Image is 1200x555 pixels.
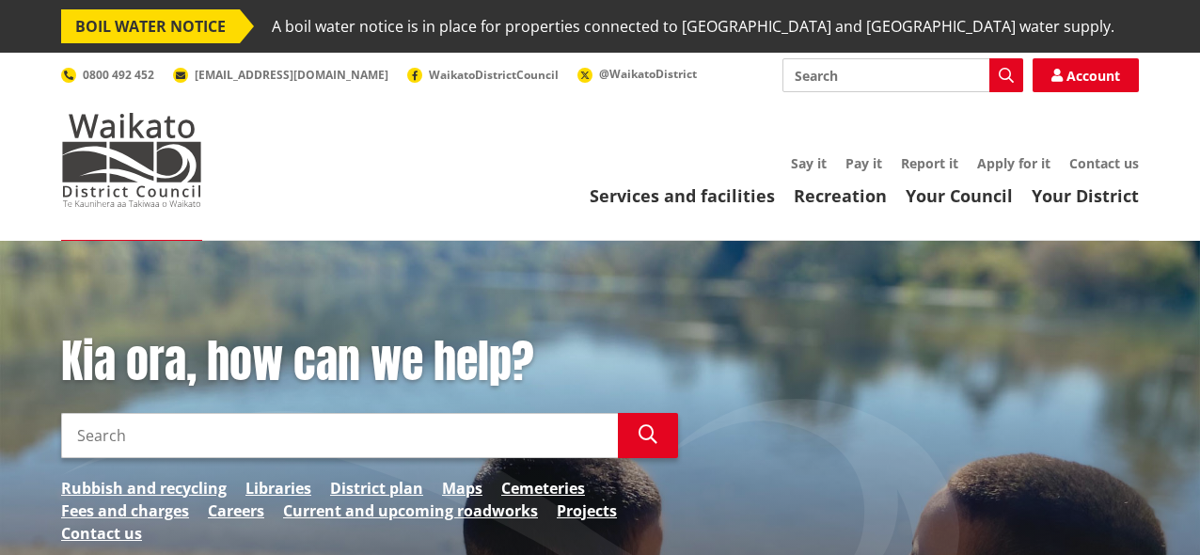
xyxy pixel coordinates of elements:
a: Recreation [794,184,887,207]
a: Your Council [906,184,1013,207]
a: @WaikatoDistrict [577,66,697,82]
input: Search input [782,58,1023,92]
a: Projects [557,499,617,522]
a: Libraries [245,477,311,499]
a: Careers [208,499,264,522]
a: Say it [791,154,827,172]
span: [EMAIL_ADDRESS][DOMAIN_NAME] [195,67,388,83]
a: District plan [330,477,423,499]
a: [EMAIL_ADDRESS][DOMAIN_NAME] [173,67,388,83]
a: WaikatoDistrictCouncil [407,67,559,83]
a: Rubbish and recycling [61,477,227,499]
span: BOIL WATER NOTICE [61,9,240,43]
img: Waikato District Council - Te Kaunihera aa Takiwaa o Waikato [61,113,202,207]
a: Current and upcoming roadworks [283,499,538,522]
a: Fees and charges [61,499,189,522]
a: Maps [442,477,482,499]
span: 0800 492 452 [83,67,154,83]
a: Pay it [845,154,882,172]
span: A boil water notice is in place for properties connected to [GEOGRAPHIC_DATA] and [GEOGRAPHIC_DAT... [272,9,1114,43]
h1: Kia ora, how can we help? [61,335,678,389]
a: Cemeteries [501,477,585,499]
input: Search input [61,413,618,458]
a: Contact us [61,522,142,545]
a: Account [1033,58,1139,92]
a: Contact us [1069,154,1139,172]
a: Services and facilities [590,184,775,207]
a: 0800 492 452 [61,67,154,83]
a: Report it [901,154,958,172]
a: Your District [1032,184,1139,207]
span: WaikatoDistrictCouncil [429,67,559,83]
span: @WaikatoDistrict [599,66,697,82]
a: Apply for it [977,154,1050,172]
